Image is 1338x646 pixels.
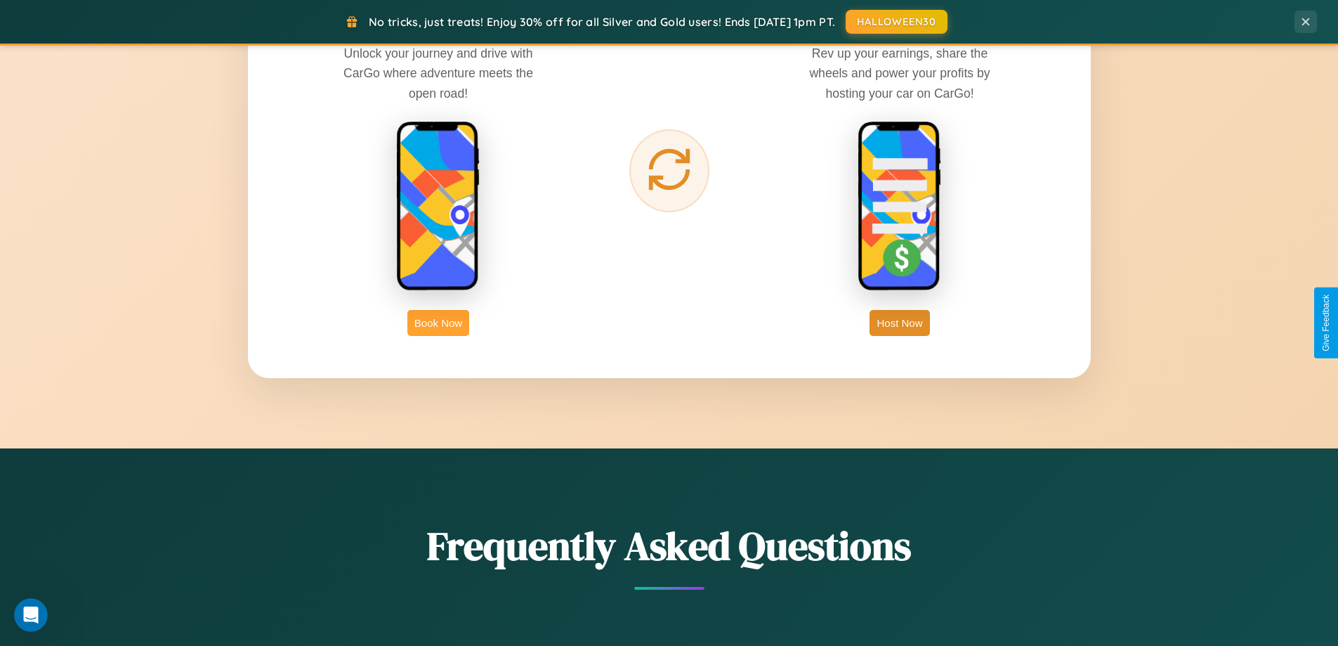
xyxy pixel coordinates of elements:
span: No tricks, just treats! Enjoy 30% off for all Silver and Gold users! Ends [DATE] 1pm PT. [369,15,835,29]
p: Unlock your journey and drive with CarGo where adventure meets the open road! [333,44,544,103]
img: host phone [858,121,942,292]
p: Rev up your earnings, share the wheels and power your profits by hosting your car on CarGo! [794,44,1005,103]
img: rent phone [396,121,480,292]
button: Book Now [407,310,469,336]
iframe: Intercom live chat [14,598,48,632]
div: Give Feedback [1321,295,1331,351]
button: HALLOWEEN30 [846,10,947,34]
h2: Frequently Asked Questions [248,519,1091,573]
button: Host Now [870,310,929,336]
